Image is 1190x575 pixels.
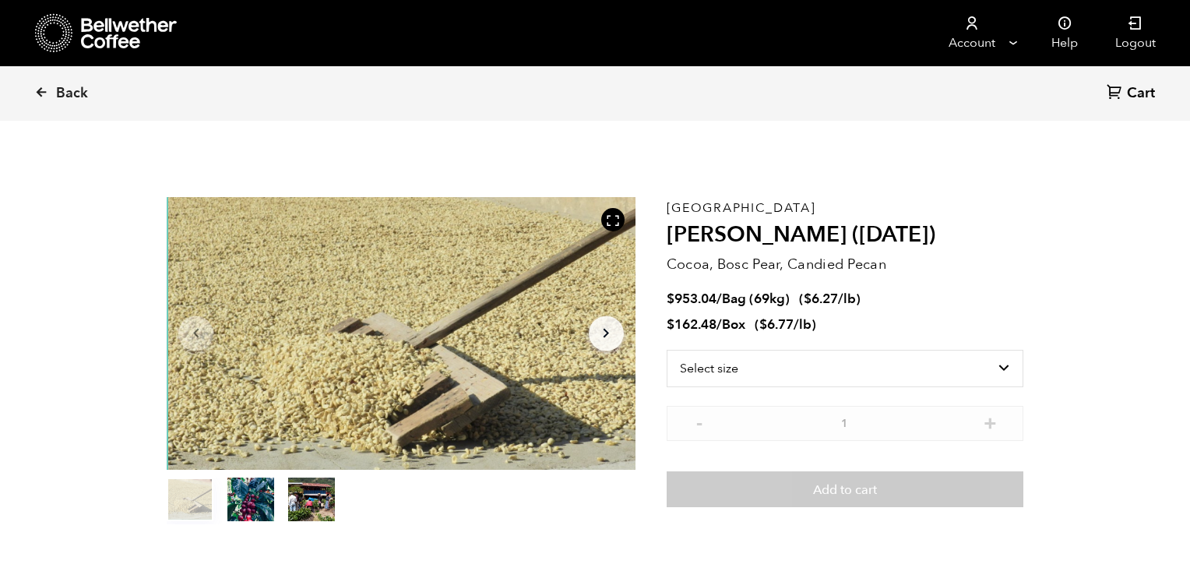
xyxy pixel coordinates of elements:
[722,316,745,333] span: Box
[838,290,856,308] span: /lb
[981,414,1000,429] button: +
[759,316,767,333] span: $
[794,316,812,333] span: /lb
[799,290,861,308] span: ( )
[716,290,722,308] span: /
[667,471,1023,507] button: Add to cart
[690,414,709,429] button: -
[722,290,790,308] span: Bag (69kg)
[667,290,674,308] span: $
[804,290,838,308] bdi: 6.27
[755,316,816,333] span: ( )
[667,290,716,308] bdi: 953.04
[716,316,722,333] span: /
[804,290,812,308] span: $
[667,316,674,333] span: $
[667,222,1023,249] h2: [PERSON_NAME] ([DATE])
[1107,83,1159,104] a: Cart
[667,316,716,333] bdi: 162.48
[1127,84,1155,103] span: Cart
[759,316,794,333] bdi: 6.77
[667,254,1023,275] p: Cocoa, Bosc Pear, Candied Pecan
[56,84,88,103] span: Back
